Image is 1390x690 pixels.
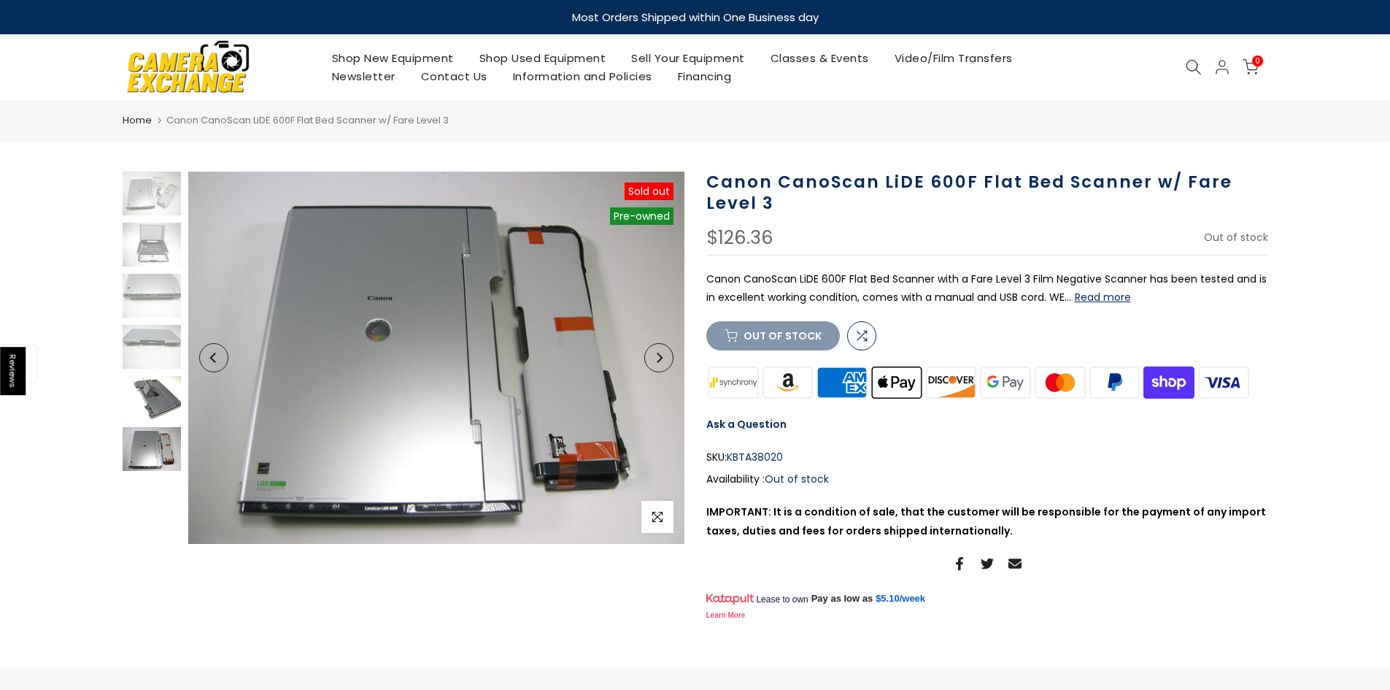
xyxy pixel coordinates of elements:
img: Canon CanoScan LiDE 600F Flat Bed Scanner w/ Fare Level 3 Scanners Canon KBTA38020 [123,376,181,420]
button: Next [644,343,673,372]
span: Out of stock [1204,230,1268,245]
a: Shop New Equipment [319,49,466,67]
img: apple pay [869,365,924,401]
a: Share on Email [1008,555,1022,572]
div: Availability : [706,470,1268,488]
img: american express [815,365,870,401]
img: visa [1196,365,1251,401]
div: $126.36 [706,229,773,248]
span: Out of stock [765,472,829,486]
img: Canon CanoScan LiDE 600F Flat Bed Scanner w/ Fare Level 3 Scanners Canon KBTA38020 [188,172,684,544]
button: Previous [199,343,228,372]
img: master [1032,365,1087,401]
span: Pay as low as [811,592,873,605]
img: synchrony [706,365,761,401]
span: Lease to own [756,594,808,605]
a: Ask a Question [706,417,787,432]
a: Classes & Events [757,49,881,67]
img: google pay [978,365,1033,401]
a: Home [123,113,152,128]
span: KBTA38020 [727,448,783,467]
a: $5.10/week [876,592,925,605]
img: amazon payments [760,365,815,401]
a: Information and Policies [500,67,665,85]
span: 0 [1252,55,1263,66]
img: Canon CanoScan LiDE 600F Flat Bed Scanner w/ Fare Level 3 Scanners Canon KBTA38020 [123,274,181,318]
img: Canon CanoScan LiDE 600F Flat Bed Scanner w/ Fare Level 3 Scanners Canon KBTA38020 [123,172,181,215]
img: Canon CanoScan LiDE 600F Flat Bed Scanner w/ Fare Level 3 Scanners Canon KBTA38020 [123,427,181,471]
a: 0 [1243,59,1259,75]
a: Share on Twitter [981,555,994,572]
a: Newsletter [319,67,408,85]
a: Sell Your Equipment [619,49,758,67]
a: Share on Facebook [953,555,966,572]
div: SKU: [706,448,1268,467]
strong: Most Orders Shipped within One Business day [572,9,819,25]
a: Shop Used Equipment [466,49,619,67]
img: discover [924,365,978,401]
img: Canon CanoScan LiDE 600F Flat Bed Scanner w/ Fare Level 3 Scanners Canon KBTA38020 [123,325,181,369]
a: Contact Us [408,67,500,85]
button: Read more [1075,291,1131,304]
a: Learn More [706,611,746,619]
img: shopify pay [1142,365,1197,401]
strong: IMPORTANT: It is a condition of sale, that the customer will be responsible for the payment of an... [706,505,1266,537]
img: paypal [1087,365,1142,401]
h1: Canon CanoScan LiDE 600F Flat Bed Scanner w/ Fare Level 3 [706,172,1268,214]
img: Canon CanoScan LiDE 600F Flat Bed Scanner w/ Fare Level 3 Scanners Canon KBTA38020 [123,223,181,267]
p: Canon CanoScan LiDE 600F Flat Bed Scanner with a Fare Level 3 Film Negative Scanner has been test... [706,270,1268,307]
a: Financing [665,67,744,85]
span: Canon CanoScan LiDE 600F Flat Bed Scanner w/ Fare Level 3 [166,113,449,127]
a: Video/Film Transfers [881,49,1025,67]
